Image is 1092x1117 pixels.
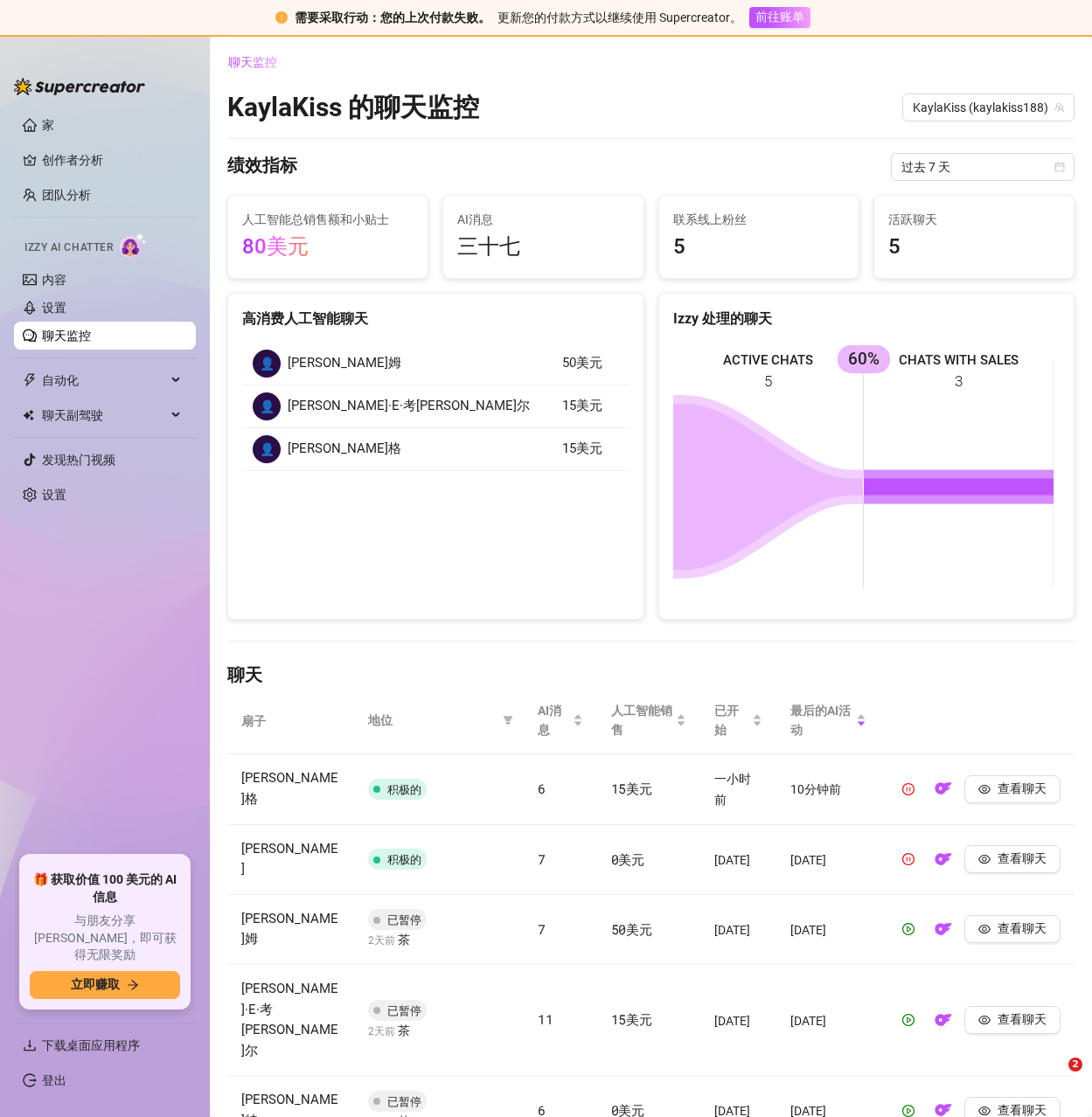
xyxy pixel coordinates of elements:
button: 的 [929,1006,957,1034]
font: AI消息 [457,212,493,226]
font: 地位 [368,713,393,727]
th: AI消息 [524,687,597,754]
font: 查看聊天 [998,921,1047,935]
font: 7 [538,850,546,868]
font: [DATE] [790,853,826,867]
font: 聊天监控 [374,92,479,122]
th: 最后的AI活动 [776,687,880,754]
font: 2 [1072,1058,1079,1070]
a: 发现热门视频 [42,453,115,467]
font: 15美元 [611,1010,652,1028]
span: 下载 [23,1038,37,1052]
font: 前 [385,934,395,947]
font: 已暂停 [387,1095,421,1108]
font: [DATE] [714,853,750,867]
font: 绩效指标 [227,155,297,176]
font: 50美元 [611,920,652,938]
font: 11 [538,1010,553,1028]
span: 过去 7 天 [901,154,1064,180]
th: 人工智能销售 [597,687,700,754]
span: 筛选 [503,715,513,725]
font: 活跃聊天 [888,212,937,226]
span: 暂停圈 [902,853,915,865]
font: 查看聊天 [998,851,1047,865]
span: 团队 [1054,102,1065,113]
a: 设置 [42,488,66,502]
button: 前往账单 [749,7,810,28]
font: [PERSON_NAME]格 [241,770,338,807]
font: 已暂停 [387,913,421,926]
span: 感叹号 [275,11,288,24]
button: 的 [929,775,957,803]
font: [DATE] [790,923,826,937]
font: 聊天监控 [228,55,277,69]
font: [DATE] [714,923,750,937]
a: 登出 [42,1073,66,1087]
font: 80美元 [242,234,309,259]
font: KaylaKiss 的 [227,92,374,122]
button: 的 [929,845,957,873]
img: Chat Copilot [23,409,34,421]
img: 的 [935,1011,952,1029]
font: 已暂停 [387,1004,421,1017]
span: 游戏圈 [902,923,915,935]
th: 已开始 [700,687,776,754]
span: KaylaKiss (kaylakiss188) [913,94,1064,121]
font: 积极的 [387,853,421,866]
font: AI消息 [538,704,561,737]
a: 团队分析 [42,188,91,202]
font: [PERSON_NAME]姆 [288,355,401,371]
a: 聊天监控 [42,329,91,343]
font: 5 [673,234,685,259]
font: 👤 [260,399,275,413]
font: 聊天 [227,664,262,685]
font: 茶 [398,1023,410,1037]
font: 需要采取行动：您的上次付款失败。 [295,10,490,24]
font: [PERSON_NAME]·E·考[PERSON_NAME]尔 [241,981,338,1058]
button: 聊天监控 [227,49,291,77]
a: 内容 [42,273,66,287]
font: 7 [538,920,546,938]
font: 高消费人工智能聊天 [242,310,368,327]
font: [PERSON_NAME]·E·考[PERSON_NAME]尔 [288,398,530,413]
font: 扇子 [241,714,266,728]
a: 的 [929,1017,957,1031]
font: KaylaKiss (kaylakiss188) [913,101,1048,114]
button: 查看聊天 [964,1006,1061,1034]
font: 🎁 获取价值 100 美元的 AI 信息 [33,872,177,904]
font: 积极的 [387,783,421,796]
font: 聊天副驾驶 [42,408,103,422]
img: AI Chatter [120,232,147,258]
font: 5 [888,234,901,259]
font: 联系线上粉丝 [673,212,747,226]
button: 的 [929,915,957,943]
font: Izzy AI Chatter [24,241,113,253]
font: 15美元 [562,441,602,456]
font: 茶 [398,933,410,947]
font: 前往账单 [755,10,804,24]
span: 霹雳 [23,373,37,387]
button: 立即赚取向右箭头 [30,971,180,999]
span: 眼睛 [978,923,991,935]
font: 6 [538,780,546,797]
font: [PERSON_NAME]姆 [241,911,338,947]
a: 家 [42,118,54,132]
font: 10分钟前 [790,783,841,797]
font: 2天 [368,1025,385,1037]
span: 眼睛 [978,783,991,795]
font: 15美元 [562,398,602,413]
font: 最后的AI活动 [790,704,851,737]
font: [PERSON_NAME] [241,841,338,878]
font: 0美元 [611,850,644,868]
font: 2天 [368,934,385,947]
a: 的 [929,926,957,940]
font: 人工智能总销售额和小贴士 [242,212,389,226]
font: 👤 [260,357,275,371]
font: 15美元 [611,780,652,797]
font: 立即赚取 [71,977,120,991]
span: 筛选 [499,707,517,733]
font: 50美元 [562,355,602,371]
font: 已开始 [714,704,739,737]
span: 眼睛 [978,853,991,865]
font: 自动化 [42,373,79,387]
